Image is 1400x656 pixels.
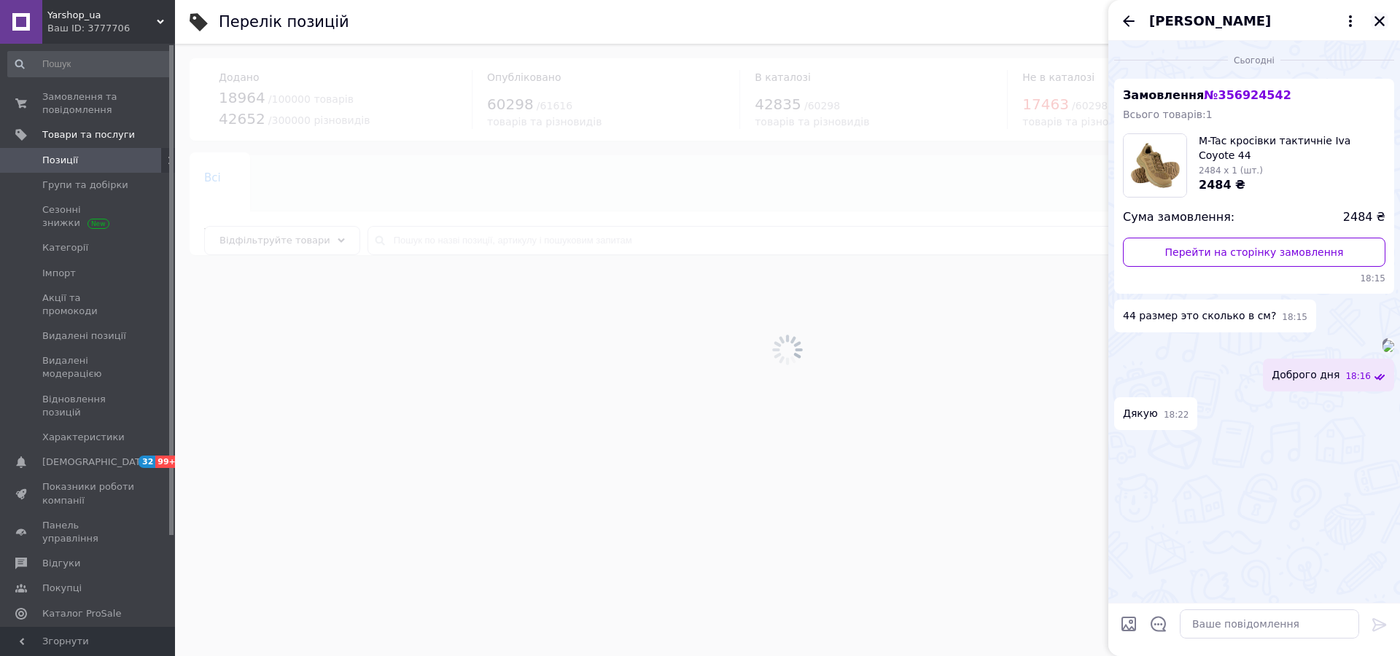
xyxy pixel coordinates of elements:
[42,154,78,167] span: Позиції
[1282,311,1307,324] span: 18:15 12.08.2025
[42,519,135,545] span: Панель управління
[1123,273,1385,285] span: 18:15 12.08.2025
[1124,134,1186,197] img: 6108212059_w200_h200_m-tac-krosivki-taktichnie.jpg
[42,241,88,254] span: Категорії
[1199,165,1263,176] span: 2484 x 1 (шт.)
[42,557,80,570] span: Відгуки
[1123,406,1158,421] span: Дякую
[1164,409,1189,421] span: 18:22 12.08.2025
[42,292,135,318] span: Акції та промокоди
[42,456,150,469] span: [DEMOGRAPHIC_DATA]
[42,329,126,343] span: Видалені позиції
[1371,12,1388,30] button: Закрити
[139,456,155,468] span: 32
[1149,12,1359,31] button: [PERSON_NAME]
[1228,55,1280,67] span: Сьогодні
[42,480,135,507] span: Показники роботи компанії
[1272,367,1339,383] span: Доброго дня
[1382,340,1394,352] img: aa7865d4-a747-48ae-9724-0d834a9bf3d3
[1343,209,1385,226] span: 2484 ₴
[42,354,135,380] span: Видалені модерацією
[42,267,76,280] span: Імпорт
[42,393,135,419] span: Відновлення позицій
[219,15,349,30] div: Перелік позицій
[1345,370,1371,383] span: 18:16 12.08.2025
[155,456,179,468] span: 99+
[1123,238,1385,267] a: Перейти на сторінку замовлення
[7,51,172,77] input: Пошук
[1123,109,1213,120] span: Всього товарів: 1
[1123,209,1234,226] span: Сума замовлення:
[1199,133,1385,163] span: M-Tac кросівки тактичніе Iva Coyote 44
[42,582,82,595] span: Покупці
[1149,12,1271,31] span: [PERSON_NAME]
[1199,178,1245,192] span: 2484 ₴
[47,22,175,35] div: Ваш ID: 3777706
[42,90,135,117] span: Замовлення та повідомлення
[42,203,135,230] span: Сезонні знижки
[1120,12,1137,30] button: Назад
[1204,88,1291,102] span: № 356924542
[42,431,125,444] span: Характеристики
[1149,614,1168,633] button: Відкрити шаблони відповідей
[42,607,121,620] span: Каталог ProSale
[47,9,157,22] span: Yarshop_ua
[42,128,135,141] span: Товари та послуги
[42,179,128,192] span: Групи та добірки
[1114,52,1394,67] div: 12.08.2025
[1123,88,1291,102] span: Замовлення
[1123,308,1276,324] span: 44 размер это сколько в см?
